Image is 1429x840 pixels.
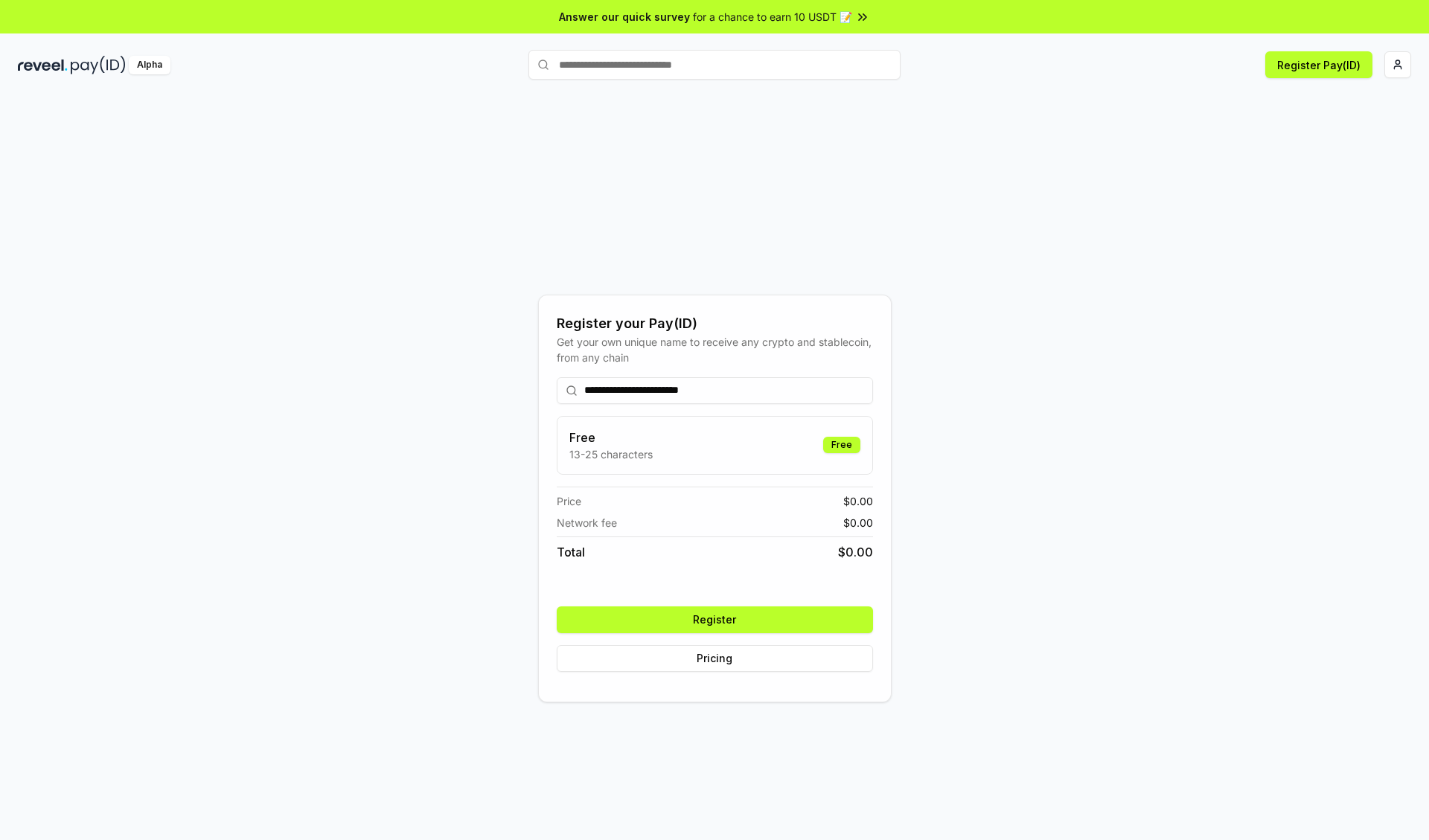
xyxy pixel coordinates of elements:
[559,9,690,25] span: Answer our quick survey
[569,429,653,446] h3: Free
[843,493,873,509] span: $ 0.00
[557,543,585,561] span: Total
[569,446,653,462] p: 13-25 characters
[557,493,581,509] span: Price
[693,9,852,25] span: for a chance to earn 10 USDT 📝
[557,645,873,672] button: Pricing
[18,56,68,74] img: reveel_dark
[129,56,170,74] div: Alpha
[557,334,873,365] div: Get your own unique name to receive any crypto and stablecoin, from any chain
[71,56,126,74] img: pay_id
[823,437,860,453] div: Free
[557,515,617,530] span: Network fee
[838,543,873,561] span: $ 0.00
[843,515,873,530] span: $ 0.00
[557,606,873,633] button: Register
[557,313,873,334] div: Register your Pay(ID)
[1265,51,1372,78] button: Register Pay(ID)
